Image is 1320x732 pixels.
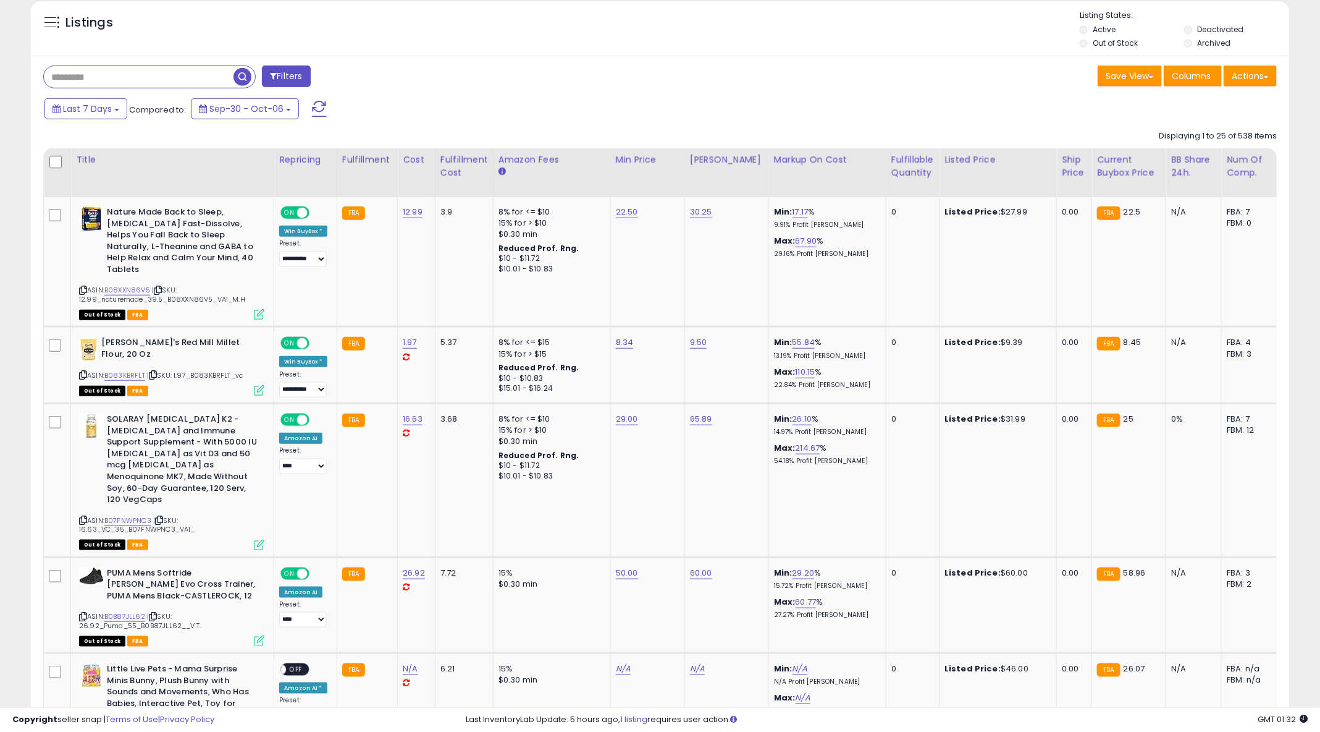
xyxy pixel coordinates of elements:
[774,597,876,619] div: %
[1097,663,1120,677] small: FBA
[79,206,104,231] img: 51Zh9foTW+L._SL40_.jpg
[279,446,327,474] div: Preset:
[774,153,881,166] div: Markup on Cost
[1062,337,1082,348] div: 0.00
[498,663,601,675] div: 15%
[79,337,98,362] img: 41hBcHFkrML._SL40_.jpg
[498,264,601,274] div: $10.01 - $10.83
[774,457,876,466] p: 54.18% Profit [PERSON_NAME]
[279,587,322,598] div: Amazon AI
[774,366,796,378] b: Max:
[79,636,125,647] span: All listings that are currently out of stock and unavailable for purchase on Amazon
[498,461,601,471] div: $10 - $11.72
[79,206,264,318] div: ASIN:
[774,567,792,579] b: Min:
[160,713,214,725] a: Privacy Policy
[498,243,579,253] b: Reduced Prof. Rng.
[79,310,125,320] span: All listings that are currently out of stock and unavailable for purchase on Amazon
[498,206,601,218] div: 8% for <= $10
[774,568,876,590] div: %
[774,236,876,258] div: %
[1197,38,1230,48] label: Archived
[774,381,876,389] p: 22.84% Profit [PERSON_NAME]
[1097,206,1120,220] small: FBA
[79,540,125,550] span: All listings that are currently out of stock and unavailable for purchase on Amazon
[498,229,601,240] div: $0.30 min
[774,611,876,619] p: 27.27% Profit [PERSON_NAME]
[104,516,151,526] a: B07FNWPNC3
[342,414,365,427] small: FBA
[127,636,148,647] span: FBA
[944,568,1047,579] div: $60.00
[774,663,792,675] b: Min:
[1227,414,1267,425] div: FBA: 7
[440,153,488,179] div: Fulfillment Cost
[308,338,327,349] span: OFF
[1227,206,1267,218] div: FBA: 7
[944,567,1001,579] b: Listed Price:
[403,153,430,166] div: Cost
[690,153,763,166] div: [PERSON_NAME]
[1227,675,1267,686] div: FBM: n/a
[774,582,876,590] p: 15.72% Profit [PERSON_NAME]
[1097,414,1120,427] small: FBA
[403,413,422,425] a: 16.63
[127,386,148,396] span: FBA
[944,206,1047,218] div: $27.99
[944,414,1047,425] div: $31.99
[891,153,934,179] div: Fulfillable Quantity
[498,373,601,384] div: $10 - $10.83
[498,450,579,461] b: Reduced Prof. Rng.
[616,153,679,166] div: Min Price
[1097,337,1120,351] small: FBA
[774,596,796,608] b: Max:
[774,678,876,686] p: N/A Profit [PERSON_NAME]
[690,663,705,675] a: N/A
[1080,10,1289,22] p: Listing States:
[1227,425,1267,436] div: FBM: 12
[440,337,484,348] div: 5.37
[792,567,815,579] a: 29.20
[342,663,365,677] small: FBA
[498,383,601,394] div: $15.01 - $16.24
[342,568,365,581] small: FBA
[944,663,1047,675] div: $46.00
[101,337,251,363] b: [PERSON_NAME]'s Red Mill Millet Flour, 20 Oz
[1124,567,1146,579] span: 58.96
[12,713,57,725] strong: Copyright
[498,218,601,229] div: 15% for > $10
[498,349,601,360] div: 15% for > $15
[1171,153,1216,179] div: BB Share 24h.
[79,663,104,688] img: 51tP6oM2gLL._SL40_.jpg
[774,367,876,389] div: %
[342,153,392,166] div: Fulfillment
[107,206,257,278] b: Nature Made Back to Sleep, [MEDICAL_DATA] Fast-Dissolve, Helps You Fall Back to Sleep Naturally, ...
[262,66,310,87] button: Filters
[616,336,634,349] a: 8.34
[891,568,930,579] div: 0
[690,567,712,579] a: 60.00
[1097,153,1161,179] div: Current Buybox Price
[768,148,886,197] th: The percentage added to the cost of goods (COGS) that forms the calculator for Min & Max prices.
[944,206,1001,218] b: Listed Price:
[690,206,712,218] a: 30.25
[191,98,299,119] button: Sep-30 - Oct-06
[891,414,930,425] div: 0
[282,208,297,218] span: ON
[403,567,425,579] a: 26.92
[279,153,332,166] div: Repricing
[944,337,1047,348] div: $9.39
[279,600,327,628] div: Preset:
[498,568,601,579] div: 15%
[279,683,327,694] div: Amazon AI *
[774,221,876,229] p: 9.91% Profit [PERSON_NAME]
[403,206,422,218] a: 12.99
[774,250,876,258] p: 29.16% Profit [PERSON_NAME]
[403,336,417,349] a: 1.97
[127,310,148,320] span: FBA
[620,713,647,725] a: 1 listing
[286,665,306,675] span: OFF
[498,166,506,177] small: Amazon Fees.
[616,206,638,218] a: 22.50
[944,153,1051,166] div: Listed Price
